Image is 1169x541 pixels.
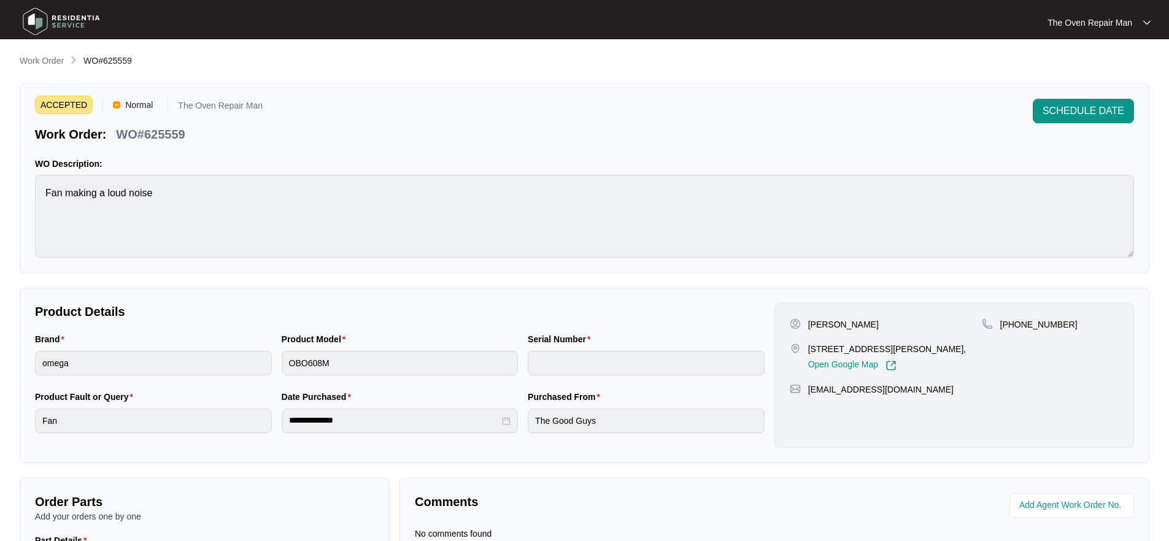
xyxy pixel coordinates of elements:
[289,414,500,427] input: Date Purchased
[35,391,138,403] label: Product Fault or Query
[808,318,879,331] p: [PERSON_NAME]
[35,351,272,375] input: Brand
[35,510,374,523] p: Add your orders one by one
[35,96,93,114] span: ACCEPTED
[415,493,766,510] p: Comments
[885,360,897,371] img: Link-External
[282,351,519,375] input: Product Model
[35,175,1134,258] textarea: Fan making a loud noise
[415,528,492,540] p: No comments found
[1033,99,1134,123] button: SCHEDULE DATE
[790,383,801,394] img: map-pin
[69,55,79,65] img: chevron-right
[178,101,263,114] p: The Oven Repair Man
[113,101,120,109] img: Vercel Logo
[116,126,185,143] p: WO#625559
[120,96,158,114] span: Normal
[790,343,801,354] img: map-pin
[35,303,765,320] p: Product Details
[528,351,765,375] input: Serial Number
[282,391,356,403] label: Date Purchased
[1043,104,1124,118] span: SCHEDULE DATE
[1019,498,1127,513] input: Add Agent Work Order No.
[282,333,351,345] label: Product Model
[35,126,106,143] p: Work Order:
[17,55,66,68] a: Work Order
[528,409,765,433] input: Purchased From
[35,158,1134,170] p: WO Description:
[35,409,272,433] input: Product Fault or Query
[1000,318,1078,331] p: [PHONE_NUMBER]
[982,318,993,329] img: map-pin
[1047,17,1132,29] p: The Oven Repair Man
[808,383,954,396] p: [EMAIL_ADDRESS][DOMAIN_NAME]
[35,493,374,510] p: Order Parts
[20,55,64,67] p: Work Order
[808,343,966,355] p: [STREET_ADDRESS][PERSON_NAME],
[790,318,801,329] img: user-pin
[808,360,897,371] a: Open Google Map
[1143,20,1151,26] img: dropdown arrow
[35,333,69,345] label: Brand
[83,56,132,66] span: WO#625559
[18,3,104,40] img: residentia service logo
[528,333,595,345] label: Serial Number
[528,391,605,403] label: Purchased From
